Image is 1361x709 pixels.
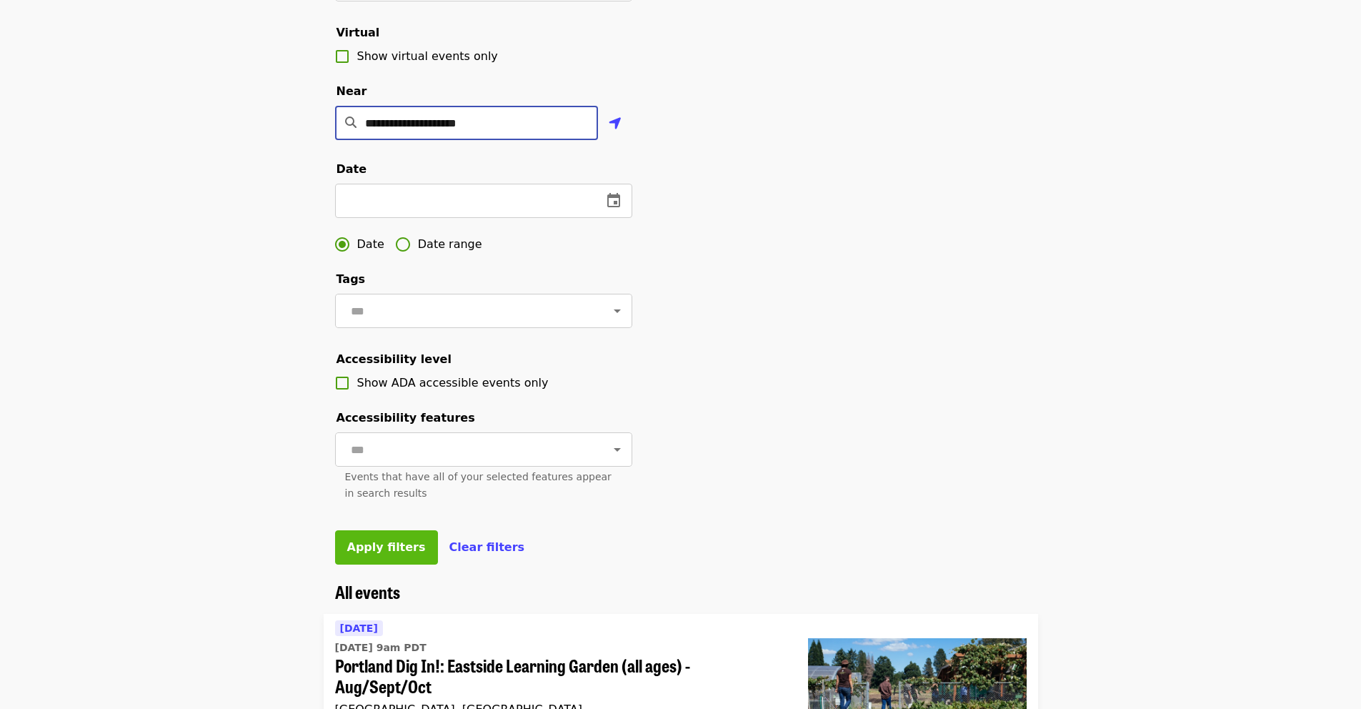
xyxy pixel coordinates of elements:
button: Open [607,440,627,460]
span: Show ADA accessible events only [357,376,549,390]
input: Location [365,106,598,140]
i: location-arrow icon [609,115,622,132]
span: Near [336,84,367,98]
i: search icon [345,116,357,129]
span: [DATE] [340,623,378,634]
span: Events that have all of your selected features appear in search results [345,471,612,499]
button: Apply filters [335,530,438,565]
button: Open [607,301,627,321]
button: change date [597,184,631,218]
span: Accessibility features [336,411,475,425]
span: Virtual [336,26,380,39]
span: Apply filters [347,540,426,554]
span: Clear filters [449,540,525,554]
span: Tags [336,272,366,286]
span: Show virtual events only [357,49,498,63]
span: All events [335,579,400,604]
span: Date [357,236,384,253]
span: Portland Dig In!: Eastside Learning Garden (all ages) - Aug/Sept/Oct [335,655,785,697]
span: Accessibility level [336,352,452,366]
time: [DATE] 9am PDT [335,640,427,655]
button: Clear filters [449,539,525,556]
span: Date range [418,236,482,253]
button: Use my location [598,107,632,142]
span: Date [336,162,367,176]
